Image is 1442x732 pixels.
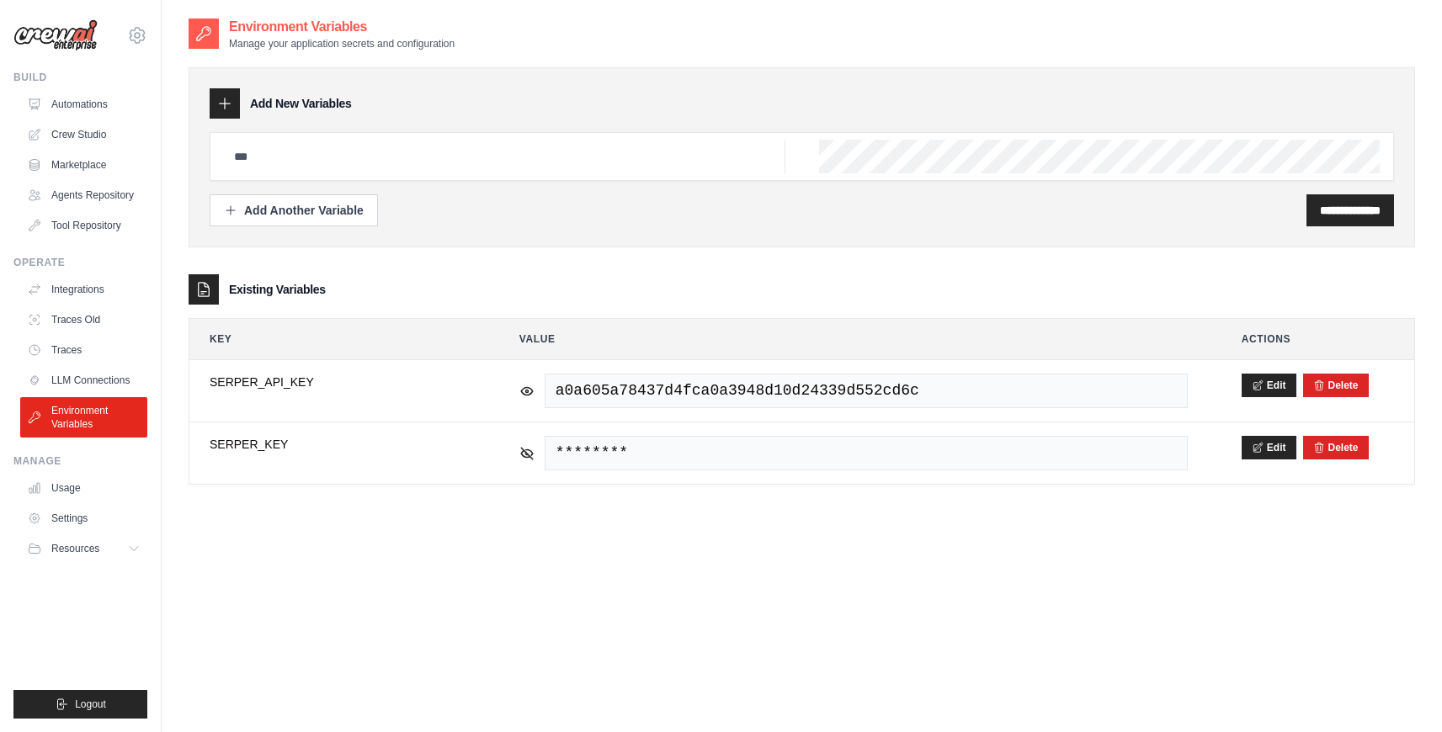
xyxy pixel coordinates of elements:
[1221,319,1414,359] th: Actions
[20,337,147,363] a: Traces
[20,306,147,333] a: Traces Old
[20,91,147,118] a: Automations
[250,95,352,112] h3: Add New Variables
[210,436,466,453] span: SERPER_KEY
[20,121,147,148] a: Crew Studio
[20,151,147,178] a: Marketplace
[229,17,455,37] h2: Environment Variables
[13,454,147,468] div: Manage
[20,182,147,209] a: Agents Repository
[229,37,455,50] p: Manage your application secrets and configuration
[13,690,147,719] button: Logout
[20,505,147,532] a: Settings
[20,535,147,562] button: Resources
[1242,436,1296,459] button: Edit
[20,367,147,394] a: LLM Connections
[1242,374,1296,397] button: Edit
[13,19,98,51] img: Logo
[189,319,486,359] th: Key
[20,212,147,239] a: Tool Repository
[20,276,147,303] a: Integrations
[13,256,147,269] div: Operate
[545,374,1188,408] span: a0a605a78437d4fca0a3948d10d24339d552cd6c
[499,319,1208,359] th: Value
[51,542,99,555] span: Resources
[1313,379,1359,392] button: Delete
[75,698,106,711] span: Logout
[210,374,466,390] span: SERPER_API_KEY
[229,281,326,298] h3: Existing Variables
[224,202,364,219] div: Add Another Variable
[210,194,378,226] button: Add Another Variable
[20,397,147,438] a: Environment Variables
[1313,441,1359,454] button: Delete
[20,475,147,501] a: Usage
[13,71,147,84] div: Build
